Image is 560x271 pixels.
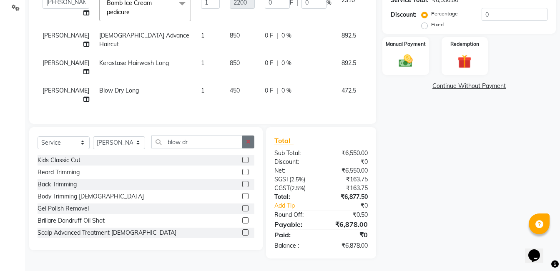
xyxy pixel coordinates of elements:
[291,176,304,183] span: 2.5%
[321,211,374,219] div: ₹0.50
[268,158,321,166] div: Discount:
[268,149,321,158] div: Sub Total:
[342,59,356,67] span: 892.5
[384,82,554,90] a: Continue Without Payment
[201,87,204,94] span: 1
[268,211,321,219] div: Round Off:
[265,86,273,95] span: 0 F
[230,59,240,67] span: 850
[38,216,105,225] div: Brillare Dandruff Oil Shot
[281,59,291,68] span: 0 %
[321,149,374,158] div: ₹6,550.00
[38,180,77,189] div: Back Trimming
[268,201,330,210] a: Add Tip
[321,184,374,193] div: ₹163.75
[321,219,374,229] div: ₹6,878.00
[321,166,374,175] div: ₹6,550.00
[201,32,204,39] span: 1
[330,201,374,210] div: ₹0
[268,230,321,240] div: Paid:
[453,53,476,70] img: _gift.svg
[450,40,479,48] label: Redemption
[38,192,144,201] div: Body Trimming [DEMOGRAPHIC_DATA]
[268,175,321,184] div: ( )
[274,136,294,145] span: Total
[130,8,133,16] a: x
[43,32,89,39] span: [PERSON_NAME]
[43,87,89,94] span: [PERSON_NAME]
[274,176,289,183] span: SGST
[38,228,176,237] div: Scalp Advanced Treatment [DEMOGRAPHIC_DATA]
[268,193,321,201] div: Total:
[321,175,374,184] div: ₹163.75
[99,59,169,67] span: Kerastase Hairwash Long
[38,168,80,177] div: Beard Trimming
[43,59,89,67] span: [PERSON_NAME]
[276,31,278,40] span: |
[268,219,321,229] div: Payable:
[342,32,356,39] span: 892.5
[391,10,417,19] div: Discount:
[99,87,139,94] span: Blow Dry Long
[99,32,189,48] span: [DEMOGRAPHIC_DATA] Advance Haircut
[276,86,278,95] span: |
[281,31,291,40] span: 0 %
[38,156,80,165] div: Kids Classic Cut
[38,204,89,213] div: Gel Polish Removel
[321,241,374,250] div: ₹6,878.00
[321,230,374,240] div: ₹0
[274,184,290,192] span: CGST
[281,86,291,95] span: 0 %
[230,87,240,94] span: 450
[321,193,374,201] div: ₹6,877.50
[268,166,321,175] div: Net:
[201,59,204,67] span: 1
[265,59,273,68] span: 0 F
[321,158,374,166] div: ₹0
[230,32,240,39] span: 850
[276,59,278,68] span: |
[431,21,444,28] label: Fixed
[342,87,356,94] span: 472.5
[431,10,458,18] label: Percentage
[386,40,426,48] label: Manual Payment
[268,241,321,250] div: Balance :
[525,238,552,263] iframe: chat widget
[151,135,243,148] input: Search or Scan
[265,31,273,40] span: 0 F
[268,184,321,193] div: ( )
[394,53,417,69] img: _cash.svg
[291,185,304,191] span: 2.5%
